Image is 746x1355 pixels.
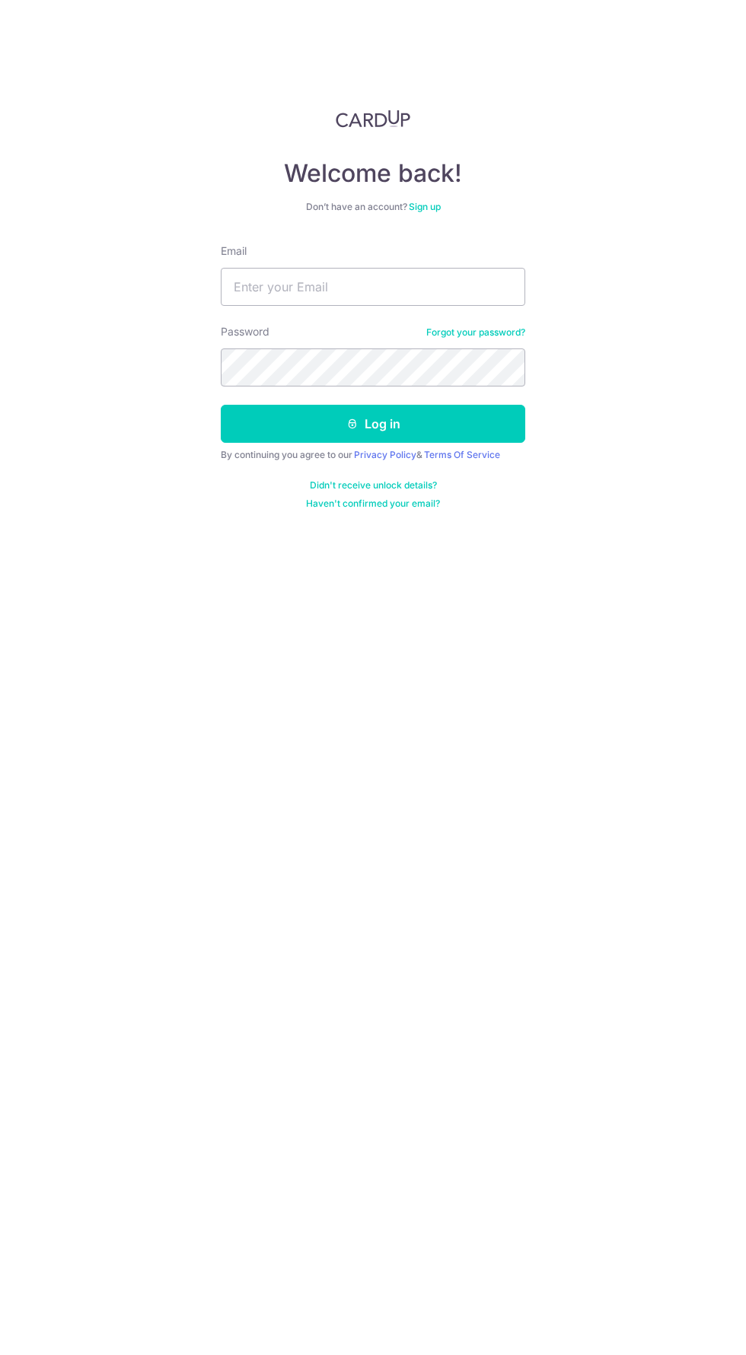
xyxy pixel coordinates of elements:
[221,268,525,306] input: Enter your Email
[221,243,247,259] label: Email
[426,326,525,339] a: Forgot your password?
[221,201,525,213] div: Don’t have an account?
[310,479,437,491] a: Didn't receive unlock details?
[336,110,410,128] img: CardUp Logo
[424,449,500,460] a: Terms Of Service
[221,405,525,443] button: Log in
[221,158,525,189] h4: Welcome back!
[221,324,269,339] label: Password
[221,449,525,461] div: By continuing you agree to our &
[409,201,441,212] a: Sign up
[306,498,440,510] a: Haven't confirmed your email?
[354,449,416,460] a: Privacy Policy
